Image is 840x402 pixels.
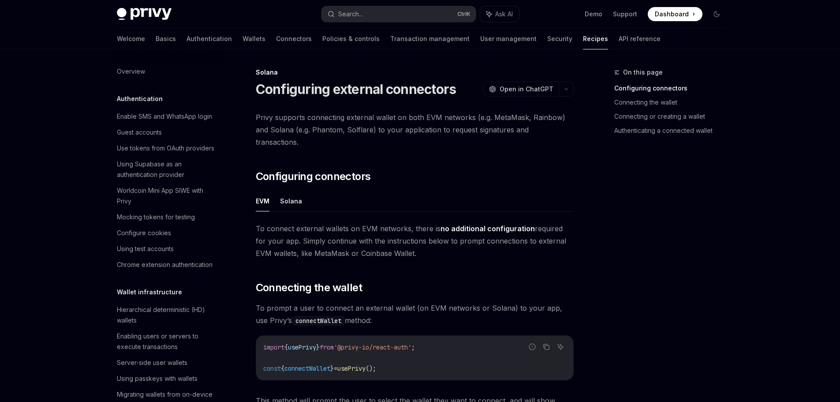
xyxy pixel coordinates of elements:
div: Server-side user wallets [117,357,187,368]
a: Enable SMS and WhatsApp login [110,109,223,124]
span: connectWallet [284,364,330,372]
a: Configuring connectors [614,81,731,95]
a: Basics [156,28,176,49]
a: Connectors [276,28,312,49]
div: Hierarchical deterministic (HD) wallets [117,304,217,326]
a: Use tokens from OAuth providers [110,140,223,156]
span: Ctrl K [457,11,470,18]
code: connectWallet [292,316,345,326]
div: Search... [338,9,363,19]
span: Connecting the wallet [256,281,362,295]
button: Open in ChatGPT [483,82,559,97]
div: Using test accounts [117,244,174,254]
div: Using Supabase as an authentication provider [117,159,217,180]
div: Using passkeys with wallets [117,373,198,384]
a: Enabling users or servers to execute transactions [110,328,223,355]
button: Search...CtrlK [321,6,476,22]
a: Overview [110,64,223,79]
span: On this page [623,67,663,78]
a: Chrome extension authentication [110,257,223,273]
button: Ask AI [480,6,519,22]
a: Hierarchical deterministic (HD) wallets [110,302,223,328]
h5: Wallet infrastructure [117,287,182,297]
span: { [281,364,284,372]
span: const [263,364,281,372]
span: usePrivy [337,364,366,372]
button: EVM [256,191,269,211]
div: Chrome extension authentication [117,259,213,270]
a: Connecting the wallet [614,95,731,109]
a: Security [547,28,572,49]
a: Authenticating a connected wallet [614,124,731,138]
a: Configure cookies [110,225,223,241]
span: import [263,343,284,351]
div: Mocking tokens for testing [117,212,195,222]
span: To prompt a user to connect an external wallet (on EVM networks or Solana) to your app, use Privy... [256,302,574,327]
span: { [284,343,288,351]
strong: no additional configuration [441,224,535,233]
span: '@privy-io/react-auth' [334,343,411,351]
a: User management [480,28,537,49]
span: from [320,343,334,351]
span: To connect external wallets on EVM networks, there is required for your app. Simply continue with... [256,222,574,259]
span: (); [366,364,376,372]
a: Mocking tokens for testing [110,209,223,225]
div: Solana [256,68,574,77]
span: Dashboard [655,10,689,19]
a: API reference [619,28,661,49]
a: Dashboard [648,7,702,21]
a: Server-side user wallets [110,355,223,371]
span: } [330,364,334,372]
span: Open in ChatGPT [500,85,553,94]
div: Enable SMS and WhatsApp login [117,111,212,122]
span: = [334,364,337,372]
span: usePrivy [288,343,316,351]
span: ; [411,343,415,351]
div: Configure cookies [117,228,171,238]
button: Report incorrect code [526,341,538,353]
a: Support [613,10,637,19]
span: Privy supports connecting external wallet on both EVM networks (e.g. MetaMask, Rainbow) and Solan... [256,111,574,148]
a: Guest accounts [110,124,223,140]
a: Using test accounts [110,241,223,257]
a: Connecting or creating a wallet [614,109,731,124]
a: Transaction management [390,28,470,49]
button: Solana [280,191,302,211]
div: Enabling users or servers to execute transactions [117,331,217,352]
img: dark logo [117,8,172,20]
a: Policies & controls [322,28,380,49]
a: Using Supabase as an authentication provider [110,156,223,183]
span: Ask AI [495,10,513,19]
button: Copy the contents from the code block [541,341,552,353]
a: Authentication [187,28,232,49]
div: Worldcoin Mini App SIWE with Privy [117,185,217,207]
a: Using passkeys with wallets [110,371,223,387]
a: Worldcoin Mini App SIWE with Privy [110,183,223,209]
span: Configuring connectors [256,169,371,184]
a: Recipes [583,28,608,49]
div: Overview [117,66,145,77]
span: } [316,343,320,351]
div: Guest accounts [117,127,162,138]
a: Wallets [243,28,265,49]
h1: Configuring external connectors [256,81,456,97]
a: Welcome [117,28,145,49]
h5: Authentication [117,94,163,104]
a: Demo [585,10,602,19]
button: Toggle dark mode [709,7,724,21]
button: Ask AI [555,341,566,353]
div: Use tokens from OAuth providers [117,143,214,154]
